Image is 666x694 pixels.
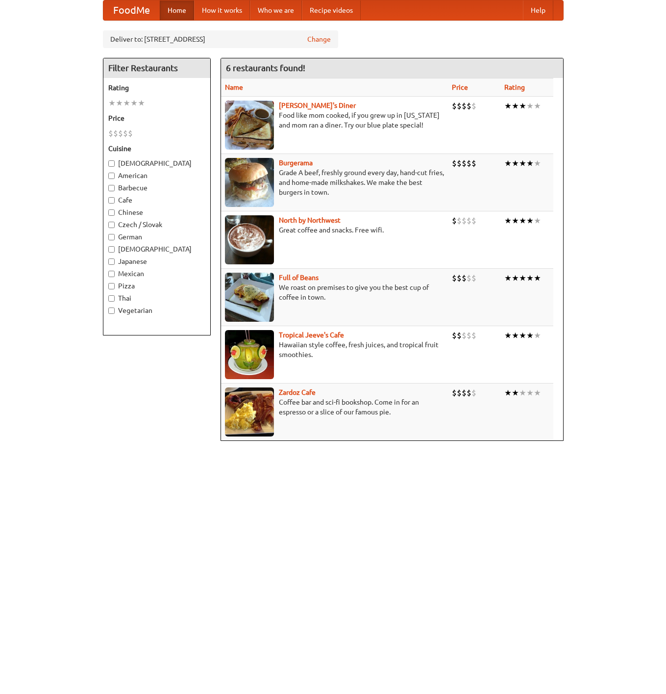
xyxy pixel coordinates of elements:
[526,330,534,341] li: ★
[452,215,457,226] li: $
[467,215,471,226] li: $
[523,0,553,20] a: Help
[467,273,471,283] li: $
[108,183,205,193] label: Barbecue
[108,258,115,265] input: Japanese
[108,232,205,242] label: German
[225,397,444,417] p: Coffee bar and sci-fi bookshop. Come in for an espresso or a slice of our famous pie.
[526,215,534,226] li: ★
[103,30,338,48] div: Deliver to: [STREET_ADDRESS]
[512,215,519,226] li: ★
[108,209,115,216] input: Chinese
[534,330,541,341] li: ★
[225,101,274,150] img: sallys.jpg
[467,158,471,169] li: $
[225,110,444,130] p: Food like mom cooked, if you grew up in [US_STATE] and mom ran a diner. Try our blue plate special!
[512,330,519,341] li: ★
[279,216,341,224] a: North by Northwest
[225,283,444,302] p: We roast on premises to give you the best cup of coffee in town.
[108,281,205,291] label: Pizza
[471,273,476,283] li: $
[108,246,115,253] input: [DEMOGRAPHIC_DATA]
[512,387,519,398] li: ★
[526,273,534,283] li: ★
[108,158,205,168] label: [DEMOGRAPHIC_DATA]
[452,83,468,91] a: Price
[534,387,541,398] li: ★
[526,387,534,398] li: ★
[526,101,534,111] li: ★
[457,158,462,169] li: $
[526,158,534,169] li: ★
[160,0,194,20] a: Home
[118,128,123,139] li: $
[128,128,133,139] li: $
[471,387,476,398] li: $
[225,158,274,207] img: burgerama.jpg
[108,306,205,315] label: Vegetarian
[519,387,526,398] li: ★
[108,293,205,303] label: Thai
[279,102,356,109] a: [PERSON_NAME]'s Diner
[108,308,115,314] input: Vegetarian
[504,387,512,398] li: ★
[471,158,476,169] li: $
[279,274,319,282] a: Full of Beans
[452,273,457,283] li: $
[452,101,457,111] li: $
[471,101,476,111] li: $
[108,171,205,180] label: American
[108,207,205,217] label: Chinese
[108,144,205,154] h5: Cuisine
[279,159,313,167] a: Burgerama
[512,101,519,111] li: ★
[103,58,210,78] h4: Filter Restaurants
[116,98,123,108] li: ★
[534,158,541,169] li: ★
[279,331,344,339] a: Tropical Jeeve's Cafe
[108,257,205,266] label: Japanese
[519,158,526,169] li: ★
[519,273,526,283] li: ★
[108,197,115,204] input: Cafe
[512,273,519,283] li: ★
[108,222,115,228] input: Czech / Slovak
[108,113,205,123] h5: Price
[519,215,526,226] li: ★
[462,273,467,283] li: $
[108,128,113,139] li: $
[279,388,316,396] a: Zardoz Cafe
[108,185,115,191] input: Barbecue
[130,98,138,108] li: ★
[462,387,467,398] li: $
[457,273,462,283] li: $
[108,271,115,277] input: Mexican
[504,273,512,283] li: ★
[108,83,205,93] h5: Rating
[108,283,115,289] input: Pizza
[467,387,471,398] li: $
[512,158,519,169] li: ★
[452,330,457,341] li: $
[108,160,115,167] input: [DEMOGRAPHIC_DATA]
[108,173,115,179] input: American
[103,0,160,20] a: FoodMe
[534,273,541,283] li: ★
[225,330,274,379] img: jeeves.jpg
[108,98,116,108] li: ★
[504,101,512,111] li: ★
[462,158,467,169] li: $
[519,330,526,341] li: ★
[123,98,130,108] li: ★
[519,101,526,111] li: ★
[504,158,512,169] li: ★
[467,330,471,341] li: $
[225,83,243,91] a: Name
[534,101,541,111] li: ★
[108,269,205,279] label: Mexican
[225,387,274,437] img: zardoz.jpg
